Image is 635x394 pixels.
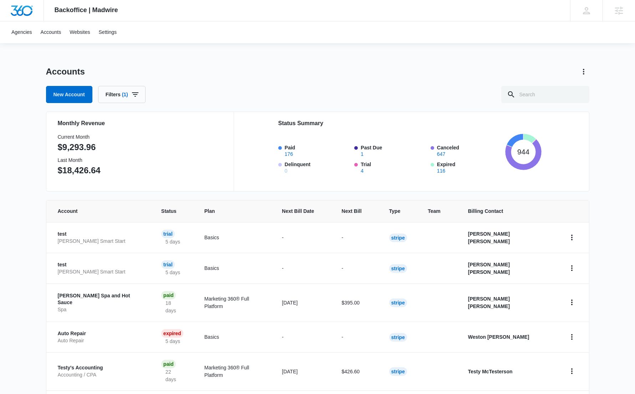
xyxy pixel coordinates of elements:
[58,268,144,276] p: [PERSON_NAME] Smart Start
[273,253,333,283] td: -
[437,168,445,173] button: Expired
[428,208,441,215] span: Team
[46,66,85,77] h1: Accounts
[333,253,381,283] td: -
[578,66,589,77] button: Actions
[204,364,265,379] p: Marketing 360® Full Platform
[468,334,529,340] strong: Weston [PERSON_NAME]
[361,161,426,173] label: Trial
[58,208,134,215] span: Account
[468,208,549,215] span: Billing Contact
[161,329,183,338] div: Expired
[58,231,144,245] a: test[PERSON_NAME] Smart Start
[161,230,175,238] div: Trial
[46,86,92,103] a: New Account
[161,368,187,383] p: 22 days
[58,157,101,164] h3: Last Month
[58,292,144,313] a: [PERSON_NAME] Spa and Hot SauceSpa
[566,297,578,308] button: home
[58,364,144,372] p: Testy's Accounting
[58,337,144,344] p: Auto Repair
[58,261,144,268] p: test
[36,21,66,43] a: Accounts
[161,260,175,269] div: Trial
[55,6,118,14] span: Backoffice | Madwire
[65,21,94,43] a: Websites
[161,291,176,300] div: Paid
[333,283,381,322] td: $395.00
[282,208,314,215] span: Next Bill Date
[566,232,578,243] button: home
[333,352,381,390] td: $426.60
[58,330,144,337] p: Auto Repair
[333,322,381,352] td: -
[204,333,265,341] p: Basics
[517,148,529,156] tspan: 944
[389,367,407,376] div: Stripe
[437,152,445,157] button: Canceled
[58,306,144,313] p: Spa
[389,333,407,342] div: Stripe
[273,222,333,253] td: -
[361,144,426,157] label: Past Due
[161,360,176,368] div: Paid
[273,352,333,390] td: [DATE]
[342,208,362,215] span: Next Bill
[58,141,101,154] p: $9,293.96
[285,144,350,157] label: Paid
[273,322,333,352] td: -
[361,152,364,157] button: Past Due
[333,222,381,253] td: -
[58,119,225,128] h2: Monthly Revenue
[204,208,265,215] span: Plan
[389,234,407,242] div: Stripe
[468,262,510,275] strong: [PERSON_NAME] [PERSON_NAME]
[437,144,503,157] label: Canceled
[468,296,510,309] strong: [PERSON_NAME] [PERSON_NAME]
[161,238,184,246] p: 5 days
[95,21,121,43] a: Settings
[58,292,144,306] p: [PERSON_NAME] Spa and Hot Sauce
[389,208,401,215] span: Type
[58,261,144,275] a: test[PERSON_NAME] Smart Start
[58,133,101,141] h3: Current Month
[566,262,578,274] button: home
[204,295,265,310] p: Marketing 360® Full Platform
[122,92,128,97] span: (1)
[161,338,184,345] p: 5 days
[273,283,333,322] td: [DATE]
[437,161,503,173] label: Expired
[278,119,542,128] h2: Status Summary
[468,369,513,374] strong: Testy McTesterson
[389,264,407,273] div: Stripe
[566,331,578,343] button: home
[58,364,144,378] a: Testy's AccountingAccounting / CPA
[58,372,144,379] p: Accounting / CPA
[285,152,293,157] button: Paid
[58,231,144,238] p: test
[468,231,510,244] strong: [PERSON_NAME] [PERSON_NAME]
[161,208,177,215] span: Status
[566,365,578,377] button: home
[501,86,589,103] input: Search
[161,300,187,314] p: 18 days
[58,330,144,344] a: Auto RepairAuto Repair
[7,21,36,43] a: Agencies
[389,298,407,307] div: Stripe
[98,86,146,103] button: Filters(1)
[161,269,184,276] p: 5 days
[204,234,265,241] p: Basics
[204,265,265,272] p: Basics
[285,161,350,173] label: Delinquent
[58,164,101,177] p: $18,426.64
[58,238,144,245] p: [PERSON_NAME] Smart Start
[361,168,364,173] button: Trial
